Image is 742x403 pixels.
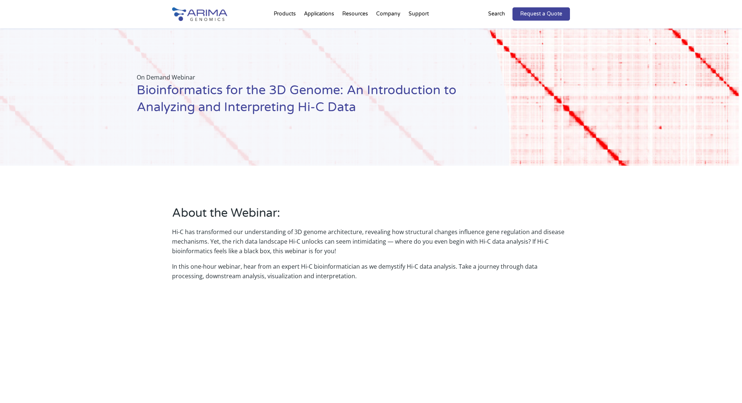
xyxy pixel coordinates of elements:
[172,262,570,281] p: In this one-hour webinar, hear from an expert Hi-C bioinformatician as we demystify Hi-C data ana...
[137,73,473,82] p: On Demand Webinar
[488,9,505,19] p: Search
[512,7,570,21] a: Request a Quote
[172,205,570,227] h2: About the Webinar:
[172,227,570,262] p: Hi-C has transformed our understanding of 3D genome architecture, revealing how structural change...
[172,7,227,21] img: Arima-Genomics-logo
[137,82,473,121] h1: Bioinformatics for the 3D Genome: An Introduction to Analyzing and Interpreting Hi-C Data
